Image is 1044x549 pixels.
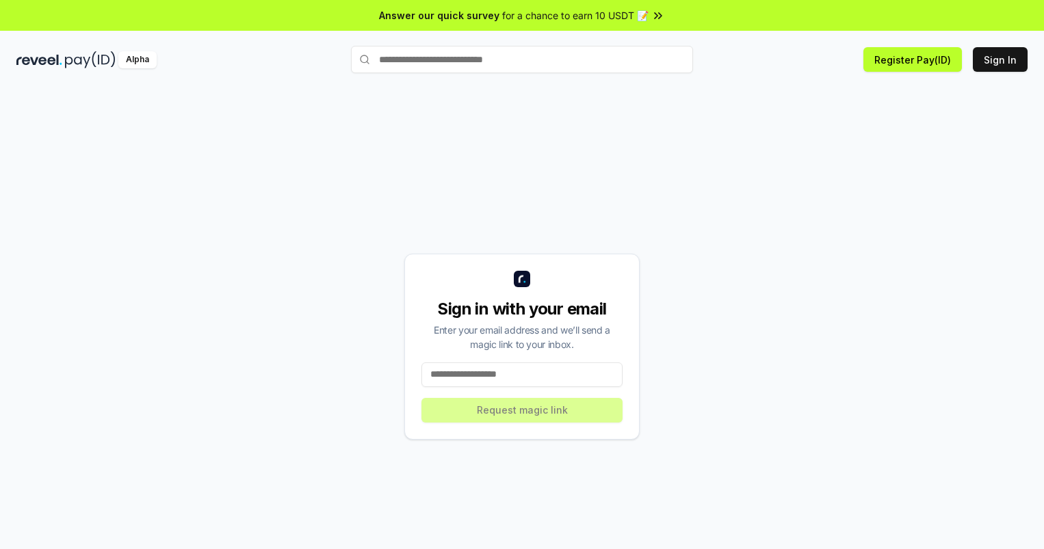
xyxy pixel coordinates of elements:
img: logo_small [514,271,530,287]
div: Enter your email address and we’ll send a magic link to your inbox. [421,323,623,351]
img: pay_id [65,51,116,68]
img: reveel_dark [16,51,62,68]
button: Register Pay(ID) [863,47,962,72]
div: Alpha [118,51,157,68]
button: Sign In [973,47,1028,72]
span: Answer our quick survey [379,8,499,23]
div: Sign in with your email [421,298,623,320]
span: for a chance to earn 10 USDT 📝 [502,8,649,23]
